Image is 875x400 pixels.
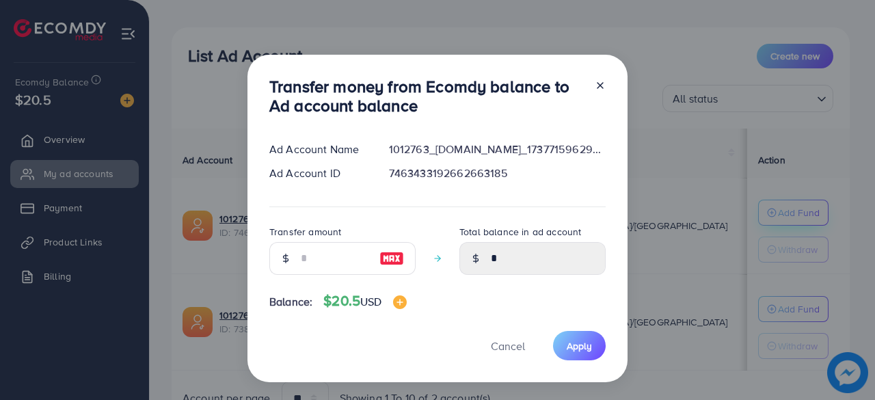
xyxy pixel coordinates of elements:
span: Cancel [491,338,525,354]
label: Transfer amount [269,225,341,239]
span: Apply [567,339,592,353]
h3: Transfer money from Ecomdy balance to Ad account balance [269,77,584,116]
img: image [393,295,407,309]
div: 1012763_[DOMAIN_NAME]_1737715962950 [378,142,617,157]
button: Apply [553,331,606,360]
div: 7463433192662663185 [378,165,617,181]
span: Balance: [269,294,312,310]
label: Total balance in ad account [459,225,581,239]
img: image [379,250,404,267]
h4: $20.5 [323,293,406,310]
div: Ad Account Name [258,142,378,157]
button: Cancel [474,331,542,360]
span: USD [360,294,381,309]
div: Ad Account ID [258,165,378,181]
